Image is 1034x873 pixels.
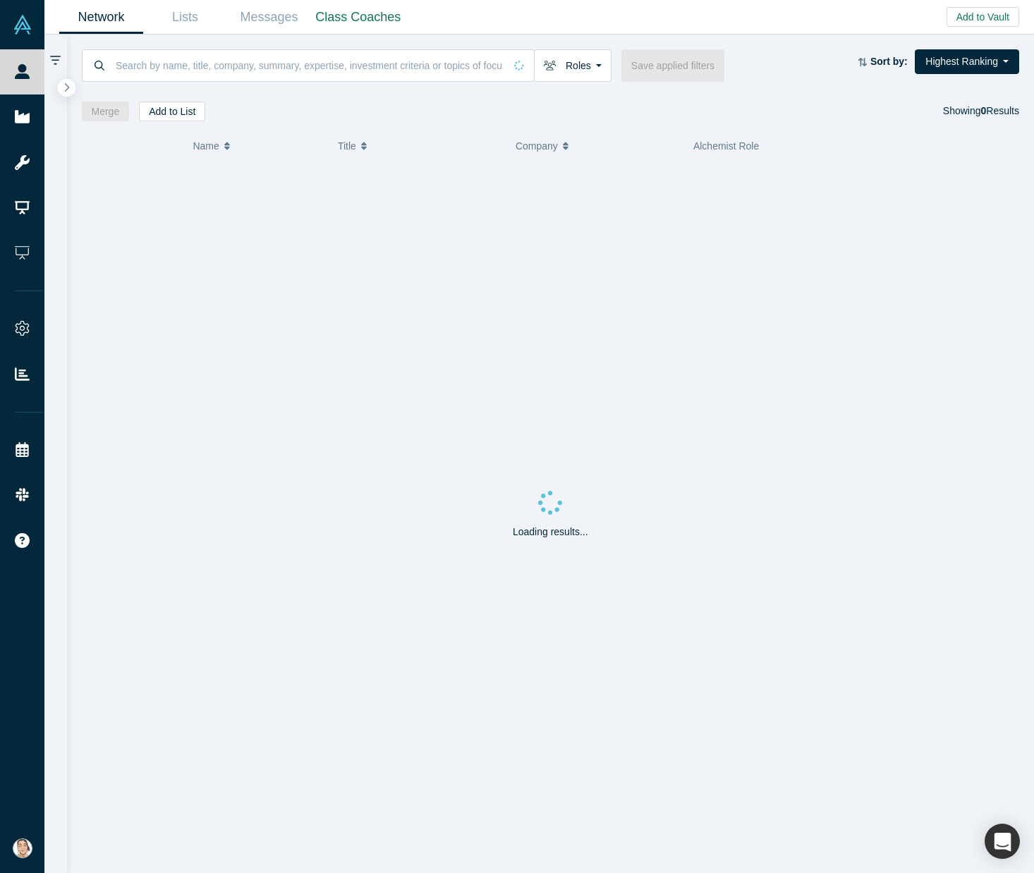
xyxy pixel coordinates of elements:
[516,131,558,161] span: Company
[621,49,724,82] button: Save applied filters
[981,105,1019,116] span: Results
[114,49,504,82] input: Search by name, title, company, summary, expertise, investment criteria or topics of focus
[915,49,1019,74] button: Highest Ranking
[516,131,679,161] button: Company
[981,105,987,116] strong: 0
[139,102,205,121] button: Add to List
[311,1,406,34] a: Class Coaches
[193,131,219,161] span: Name
[338,131,356,161] span: Title
[13,838,32,858] img: Natasha Lowery's Account
[82,102,130,121] button: Merge
[947,7,1019,27] button: Add to Vault
[59,1,143,34] a: Network
[513,525,588,539] p: Loading results...
[227,1,311,34] a: Messages
[870,56,908,67] strong: Sort by:
[193,131,323,161] button: Name
[943,102,1019,121] div: Showing
[13,15,32,35] img: Alchemist Vault Logo
[534,49,612,82] button: Roles
[693,140,759,152] span: Alchemist Role
[143,1,227,34] a: Lists
[338,131,501,161] button: Title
